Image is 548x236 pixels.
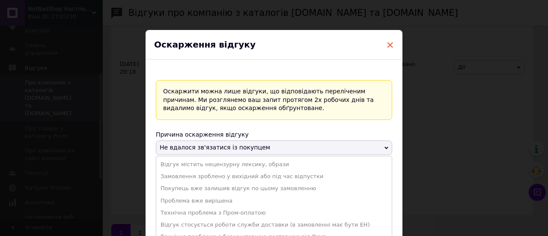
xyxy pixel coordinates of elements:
li: Проблема вже вирішена [156,195,392,207]
li: Технічна проблема з Пром-оплатою [156,207,392,219]
div: Оскарження відгуку [146,30,402,60]
li: Відгук містить нецензурну лексику, образи [156,158,392,170]
div: Оскаржити можна лише відгуки, що відповідають переліченим причинам. Ми розглянемо ваш запит протя... [156,80,392,120]
li: Замовлення зроблено у вихідний або під час відпустки [156,170,392,182]
span: Причина оскарження відгуку [156,131,249,138]
span: × [386,38,394,52]
li: Покупець вже залишив відгук по цьому замовленню [156,182,392,194]
span: Не вдалося зв'язатися із покупцем [160,144,270,151]
li: Відгук стосується роботи служби доставки (в замовленні має бути ЕН) [156,219,392,231]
